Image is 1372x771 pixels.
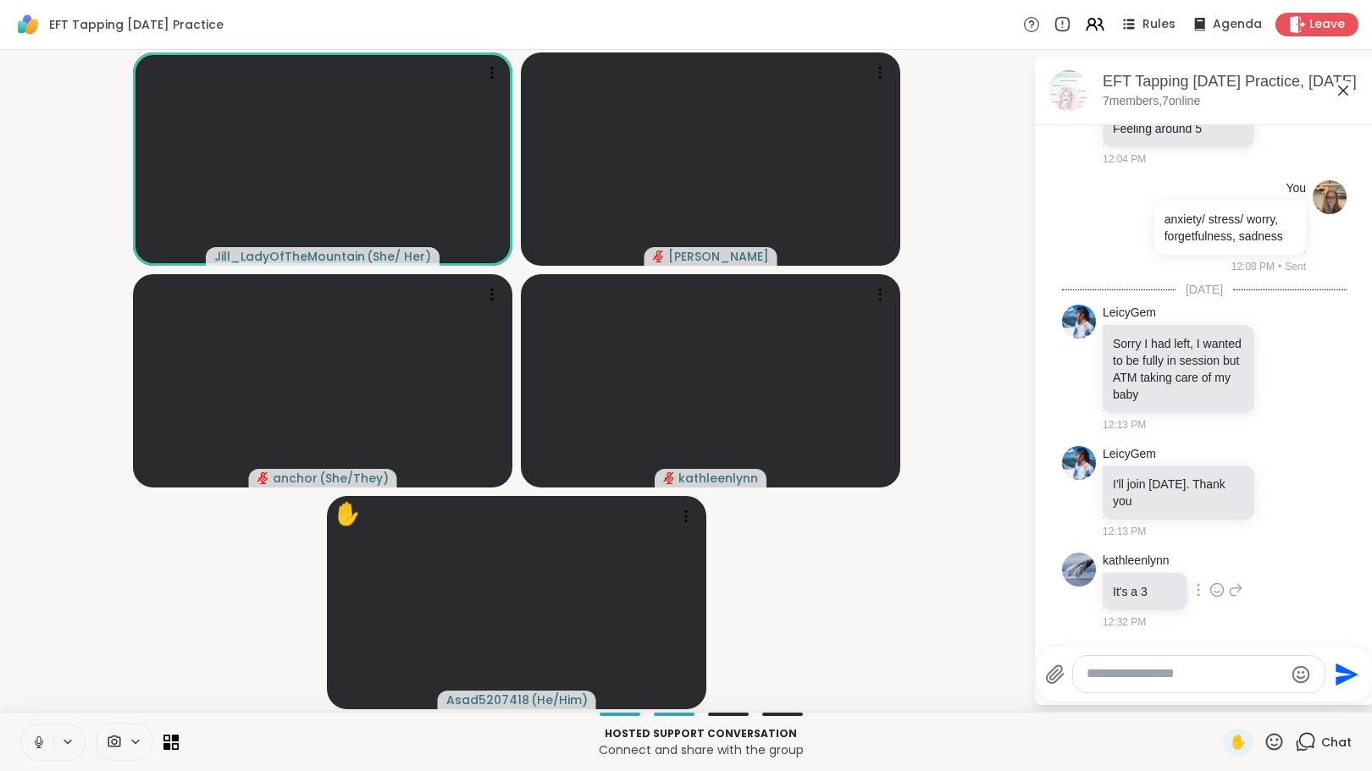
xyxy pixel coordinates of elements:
[1087,665,1284,683] textarea: Type your message
[49,16,224,33] span: EFT Tapping [DATE] Practice
[653,251,665,262] span: audio-muted
[531,691,588,708] span: ( He/Him )
[1278,259,1281,274] span: •
[1165,211,1296,245] p: anxiety/ stress/ worry, forgetfulness, sadness
[1113,476,1244,509] p: I'll join [DATE]. Thank you
[1230,732,1247,752] span: ✋
[446,691,529,708] span: Asad5207418
[1291,664,1311,685] button: Emoji picker
[1285,259,1306,274] span: Sent
[1103,417,1146,432] span: 12:13 PM
[1113,583,1177,600] p: It's a 3
[1103,614,1146,630] span: 12:32 PM
[367,248,431,265] span: ( She/ Her )
[1103,151,1146,167] span: 12:04 PM
[1103,553,1170,570] a: kathleenlynn
[1142,16,1176,33] span: Rules
[1103,446,1156,463] a: LeicyGem
[1286,180,1306,197] h4: You
[334,498,361,531] div: ✋
[1213,16,1262,33] span: Agenda
[1313,180,1347,214] img: https://sharewell-space-live.sfo3.digitaloceanspaces.com/user-generated/2564abe4-c444-4046-864b-7...
[663,472,675,484] span: audio-muted
[1048,70,1089,111] img: EFT Tapping Monday Practice, Sep 15
[668,248,769,265] span: [PERSON_NAME]
[214,248,365,265] span: Jill_LadyOfTheMountain
[1176,281,1233,298] span: [DATE]
[273,470,318,487] span: anchor
[1103,305,1156,322] a: LeicyGem
[189,726,1213,741] p: Hosted support conversation
[1309,16,1345,33] span: Leave
[1103,524,1146,539] span: 12:13 PM
[1062,305,1096,339] img: https://sharewell-space-live.sfo3.digitaloceanspaces.com/user-generated/4e83d29e-137e-4373-83ca-f...
[189,741,1213,758] p: Connect and share with the group
[1062,553,1096,587] img: https://sharewell-space-live.sfo3.digitaloceanspaces.com/user-generated/a83e0c5a-a5d7-4dfe-98a3-d...
[1103,71,1360,92] div: EFT Tapping [DATE] Practice, [DATE]
[257,472,269,484] span: audio-muted
[319,470,389,487] span: ( She/They )
[1231,259,1275,274] span: 12:08 PM
[1113,335,1244,403] p: Sorry I had left, I wanted to be fully in session but ATM taking care of my baby
[1103,93,1200,110] p: 7 members, 7 online
[14,10,42,39] img: ShareWell Logomark
[678,470,758,487] span: kathleenlynn
[1062,446,1096,480] img: https://sharewell-space-live.sfo3.digitaloceanspaces.com/user-generated/4e83d29e-137e-4373-83ca-f...
[1325,655,1364,693] button: Send
[1321,734,1352,751] span: Chat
